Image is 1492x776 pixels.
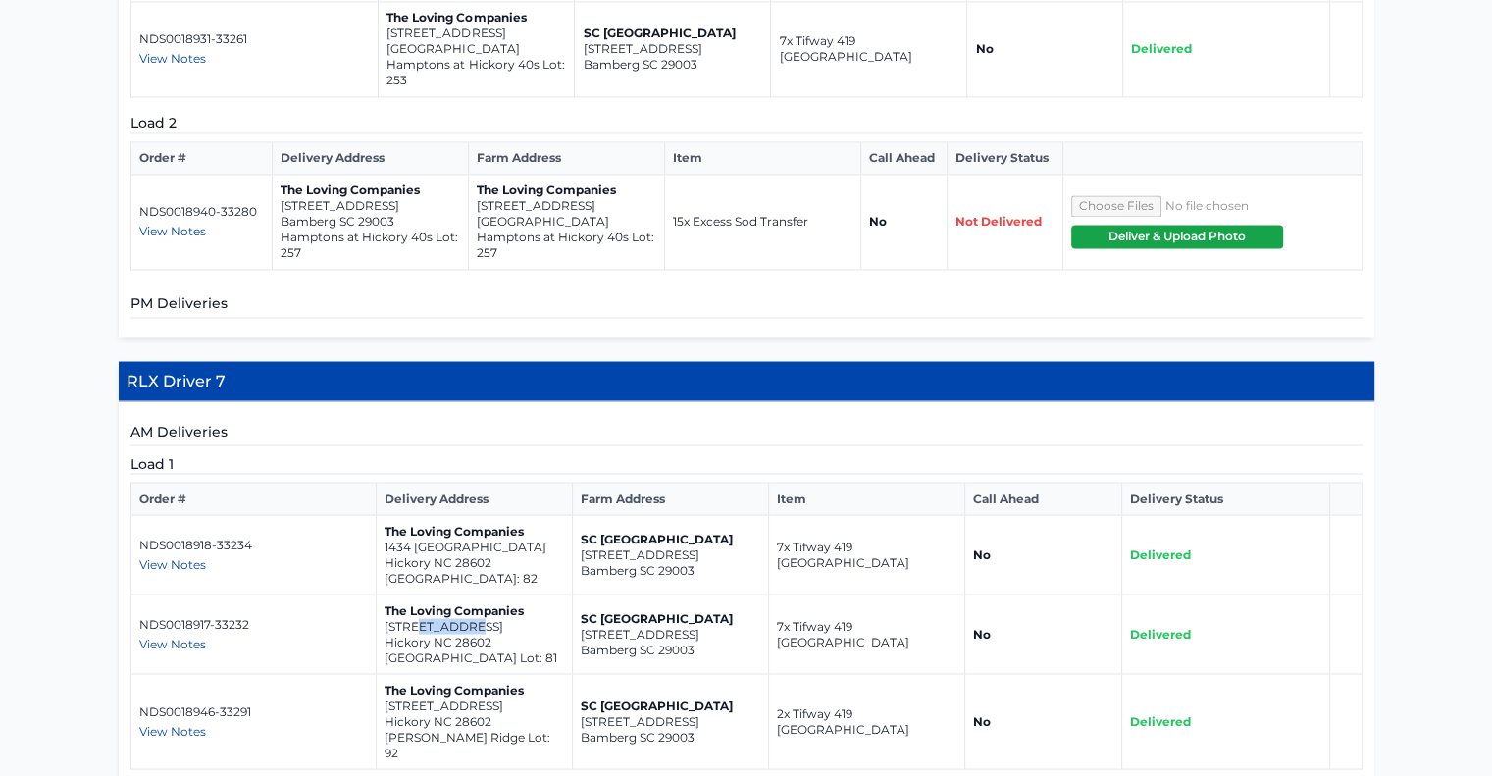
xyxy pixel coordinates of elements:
[130,113,1363,133] h5: Load 2
[281,214,460,230] p: Bamberg SC 29003
[385,539,564,554] p: 1434 [GEOGRAPHIC_DATA]
[581,610,760,626] p: SC [GEOGRAPHIC_DATA]
[477,182,656,198] p: The Loving Companies
[581,642,760,657] p: Bamberg SC 29003
[119,361,1374,401] h4: RLX Driver 7
[385,634,564,649] p: Hickory NC 28602
[139,616,369,632] p: NDS0018917-33232
[385,523,564,539] p: The Loving Companies
[139,556,206,571] span: View Notes
[477,198,656,214] p: [STREET_ADDRESS]
[385,698,564,713] p: [STREET_ADDRESS]
[130,483,377,515] th: Order #
[130,142,272,175] th: Order #
[385,570,564,586] p: [GEOGRAPHIC_DATA]: 82
[385,649,564,665] p: [GEOGRAPHIC_DATA] Lot: 81
[139,224,206,238] span: View Notes
[581,562,760,578] p: Bamberg SC 29003
[281,182,460,198] p: The Loving Companies
[468,142,664,175] th: Farm Address
[573,483,769,515] th: Farm Address
[139,51,206,66] span: View Notes
[139,723,206,738] span: View Notes
[139,636,206,650] span: View Notes
[386,57,566,88] p: Hamptons at Hickory 40s Lot: 253
[281,198,460,214] p: [STREET_ADDRESS]
[860,142,947,175] th: Call Ahead
[281,230,460,261] p: Hamptons at Hickory 40s Lot: 257
[386,41,566,57] p: [GEOGRAPHIC_DATA]
[955,214,1042,229] span: Not Delivered
[130,293,1363,318] h5: PM Deliveries
[385,713,564,729] p: Hickory NC 28602
[1071,225,1283,248] button: Deliver & Upload Photo
[477,230,656,261] p: Hamptons at Hickory 40s Lot: 257
[975,41,993,56] strong: No
[664,175,860,270] td: 15x Excess Sod Transfer
[581,626,760,642] p: [STREET_ADDRESS]
[1121,483,1330,515] th: Delivery Status
[385,602,564,618] p: The Loving Companies
[1130,626,1191,641] span: Delivered
[581,698,760,713] p: SC [GEOGRAPHIC_DATA]
[1130,546,1191,561] span: Delivered
[377,483,573,515] th: Delivery Address
[272,142,468,175] th: Delivery Address
[385,729,564,760] p: [PERSON_NAME] Ridge Lot: 92
[139,537,369,552] p: NDS0018918-33234
[477,214,656,230] p: [GEOGRAPHIC_DATA]
[581,546,760,562] p: [STREET_ADDRESS]
[139,703,369,719] p: NDS0018946-33291
[581,729,760,745] p: Bamberg SC 29003
[139,204,264,220] p: NDS0018940-33280
[583,57,762,73] p: Bamberg SC 29003
[385,682,564,698] p: The Loving Companies
[581,713,760,729] p: [STREET_ADDRESS]
[385,554,564,570] p: Hickory NC 28602
[664,142,860,175] th: Item
[1131,41,1192,56] span: Delivered
[386,10,566,26] p: The Loving Companies
[769,674,965,769] td: 2x Tifway 419 [GEOGRAPHIC_DATA]
[771,2,967,97] td: 7x Tifway 419 [GEOGRAPHIC_DATA]
[973,546,991,561] strong: No
[948,142,1063,175] th: Delivery Status
[385,618,564,634] p: [STREET_ADDRESS]
[130,421,1363,445] h5: AM Deliveries
[869,214,887,229] strong: No
[386,26,566,41] p: [STREET_ADDRESS]
[973,626,991,641] strong: No
[130,453,1363,474] h5: Load 1
[769,595,965,674] td: 7x Tifway 419 [GEOGRAPHIC_DATA]
[769,515,965,595] td: 7x Tifway 419 [GEOGRAPHIC_DATA]
[581,531,760,546] p: SC [GEOGRAPHIC_DATA]
[1130,713,1191,728] span: Delivered
[965,483,1121,515] th: Call Ahead
[973,713,991,728] strong: No
[139,31,371,47] p: NDS0018931-33261
[769,483,965,515] th: Item
[583,41,762,57] p: [STREET_ADDRESS]
[583,26,762,41] p: SC [GEOGRAPHIC_DATA]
